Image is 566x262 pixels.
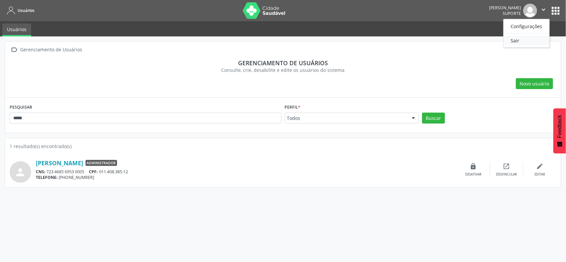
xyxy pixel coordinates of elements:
[553,108,566,153] button: Feedback - Mostrar pesquisa
[36,175,58,180] span: TELEFONE:
[523,4,537,18] img: img
[14,67,552,74] div: Consulte, crie, desabilite e edite os usuários do sistema
[503,19,550,48] ul: 
[489,5,521,11] div: [PERSON_NAME]
[465,172,481,177] div: Desativar
[89,169,98,175] span: CPF:
[15,166,27,178] i: person
[496,172,517,177] div: Desvincular
[470,163,477,170] i: lock
[36,175,457,180] div: [PHONE_NUMBER]
[19,45,84,55] div: Gerenciamento de Usuários
[10,45,84,55] a:  Gerenciamento de Usuários
[536,163,543,170] i: edit
[540,6,547,13] i: 
[10,102,32,113] label: PESQUISAR
[10,143,556,150] div: 1 resultado(s) encontrado(s)
[2,24,31,36] a: Usuários
[86,160,117,166] span: Administrador
[520,80,549,87] span: Novo usuário
[503,163,510,170] i: open_in_new
[14,59,552,67] div: Gerenciamento de usuários
[504,22,549,31] a: Configurações
[10,45,19,55] i: 
[285,102,301,113] label: Perfil
[503,11,521,16] span: Suporte
[557,115,563,138] span: Feedback
[287,115,406,122] span: Todos
[550,5,561,17] button: apps
[5,5,34,16] a: Usuários
[537,4,550,18] button: 
[36,169,457,175] div: 723 4685 6953 0005 011.408.385-12
[535,172,545,177] div: Editar
[504,36,549,45] a: Sair
[516,78,553,89] button: Novo usuário
[36,159,83,167] a: [PERSON_NAME]
[18,8,34,13] span: Usuários
[422,113,445,124] button: Buscar
[36,169,45,175] span: CNS:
